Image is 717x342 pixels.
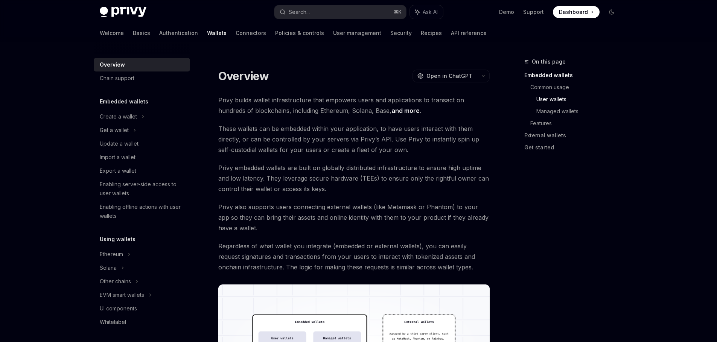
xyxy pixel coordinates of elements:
[559,8,588,16] span: Dashboard
[218,163,490,194] span: Privy embedded wallets are built on globally distributed infrastructure to ensure high uptime and...
[218,202,490,233] span: Privy also supports users connecting external wallets (like Metamask or Phantom) to your app so t...
[530,117,624,129] a: Features
[275,24,324,42] a: Policies & controls
[530,81,624,93] a: Common usage
[94,71,190,85] a: Chain support
[100,97,148,106] h5: Embedded wallets
[94,164,190,178] a: Export a wallet
[524,141,624,154] a: Get started
[394,9,402,15] span: ⌘ K
[218,95,490,116] span: Privy builds wallet infrastructure that empowers users and applications to transact on hundreds o...
[523,8,544,16] a: Support
[553,6,600,18] a: Dashboard
[100,263,117,272] div: Solana
[94,150,190,164] a: Import a wallet
[100,304,137,313] div: UI components
[100,60,125,69] div: Overview
[218,69,269,83] h1: Overview
[536,105,624,117] a: Managed wallets
[159,24,198,42] a: Authentication
[94,178,190,200] a: Enabling server-side access to user wallets
[100,126,129,135] div: Get a wallet
[536,93,624,105] a: User wallets
[390,24,412,42] a: Security
[333,24,381,42] a: User management
[524,69,624,81] a: Embedded wallets
[100,180,186,198] div: Enabling server-side access to user wallets
[606,6,618,18] button: Toggle dark mode
[94,315,190,329] a: Whitelabel
[100,166,136,175] div: Export a wallet
[413,70,477,82] button: Open in ChatGPT
[100,277,131,286] div: Other chains
[100,250,123,259] div: Ethereum
[236,24,266,42] a: Connectors
[426,72,472,80] span: Open in ChatGPT
[100,202,186,220] div: Enabling offline actions with user wallets
[421,24,442,42] a: Recipes
[100,139,139,148] div: Update a wallet
[94,58,190,71] a: Overview
[423,8,438,16] span: Ask AI
[100,290,144,299] div: EVM smart wallets
[100,24,124,42] a: Welcome
[94,200,190,223] a: Enabling offline actions with user wallets
[207,24,227,42] a: Wallets
[100,235,135,244] h5: Using wallets
[274,5,406,19] button: Search...⌘K
[391,107,420,115] a: and more
[499,8,514,16] a: Demo
[94,302,190,315] a: UI components
[218,123,490,155] span: These wallets can be embedded within your application, to have users interact with them directly,...
[524,129,624,141] a: External wallets
[451,24,487,42] a: API reference
[100,74,134,83] div: Chain support
[100,318,126,327] div: Whitelabel
[100,112,137,121] div: Create a wallet
[94,137,190,150] a: Update a wallet
[532,57,566,66] span: On this page
[100,7,146,17] img: dark logo
[289,8,310,17] div: Search...
[100,153,135,162] div: Import a wallet
[133,24,150,42] a: Basics
[218,241,490,272] span: Regardless of what wallet you integrate (embedded or external wallets), you can easily request si...
[410,5,443,19] button: Ask AI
